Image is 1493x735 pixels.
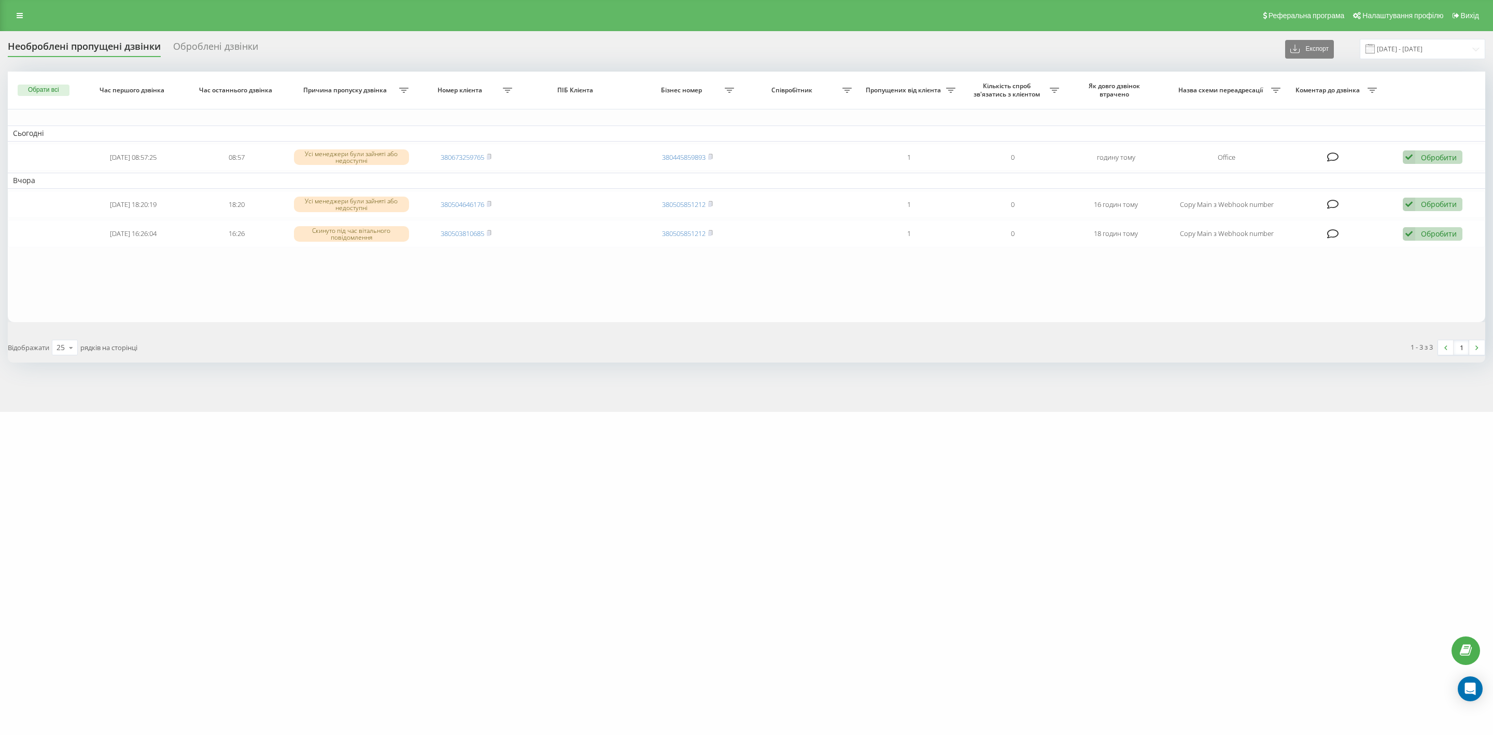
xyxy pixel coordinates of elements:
[662,200,706,209] a: 380505851212
[1064,191,1168,218] td: 16 годин тому
[195,86,279,94] span: Час останнього дзвінка
[1458,676,1483,701] div: Open Intercom Messenger
[419,86,503,94] span: Номер клієнта
[8,343,49,352] span: Відображати
[961,191,1064,218] td: 0
[1167,144,1286,171] td: Office
[91,86,175,94] span: Час першого дзвінка
[8,126,1485,141] td: Сьогодні
[863,86,947,94] span: Пропущених від клієнта
[82,191,186,218] td: [DATE] 18:20:19
[294,86,398,94] span: Причина пропуску дзвінка
[966,82,1050,98] span: Кількість спроб зв'язатись з клієнтом
[1285,40,1334,59] button: Експорт
[1269,11,1345,20] span: Реферальна програма
[57,342,65,353] div: 25
[1362,11,1443,20] span: Налаштування профілю
[1064,220,1168,247] td: 18 годин тому
[1421,152,1457,162] div: Обробити
[294,226,409,242] div: Скинуто під час вітального повідомлення
[82,144,186,171] td: [DATE] 08:57:25
[1074,82,1158,98] span: Як довго дзвінок втрачено
[1291,86,1367,94] span: Коментар до дзвінка
[528,86,625,94] span: ПІБ Клієнта
[1461,11,1479,20] span: Вихід
[294,197,409,212] div: Усі менеджери були зайняті або недоступні
[857,220,961,247] td: 1
[1173,86,1270,94] span: Назва схеми переадресації
[641,86,725,94] span: Бізнес номер
[185,191,289,218] td: 18:20
[80,343,137,352] span: рядків на сторінці
[441,152,484,162] a: 380673259765
[1064,144,1168,171] td: годину тому
[1454,340,1469,355] a: 1
[1411,342,1433,352] div: 1 - 3 з 3
[1167,220,1286,247] td: Copy Main з Webhook number
[744,86,841,94] span: Співробітник
[441,200,484,209] a: 380504646176
[8,41,161,57] div: Необроблені пропущені дзвінки
[857,191,961,218] td: 1
[662,152,706,162] a: 380445859893
[8,173,1485,188] td: Вчора
[1421,199,1457,209] div: Обробити
[18,85,69,96] button: Обрати всі
[185,220,289,247] td: 16:26
[185,144,289,171] td: 08:57
[662,229,706,238] a: 380505851212
[857,144,961,171] td: 1
[82,220,186,247] td: [DATE] 16:26:04
[173,41,258,57] div: Оброблені дзвінки
[441,229,484,238] a: 380503810685
[961,220,1064,247] td: 0
[294,149,409,165] div: Усі менеджери були зайняті або недоступні
[1167,191,1286,218] td: Copy Main з Webhook number
[1421,229,1457,239] div: Обробити
[961,144,1064,171] td: 0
